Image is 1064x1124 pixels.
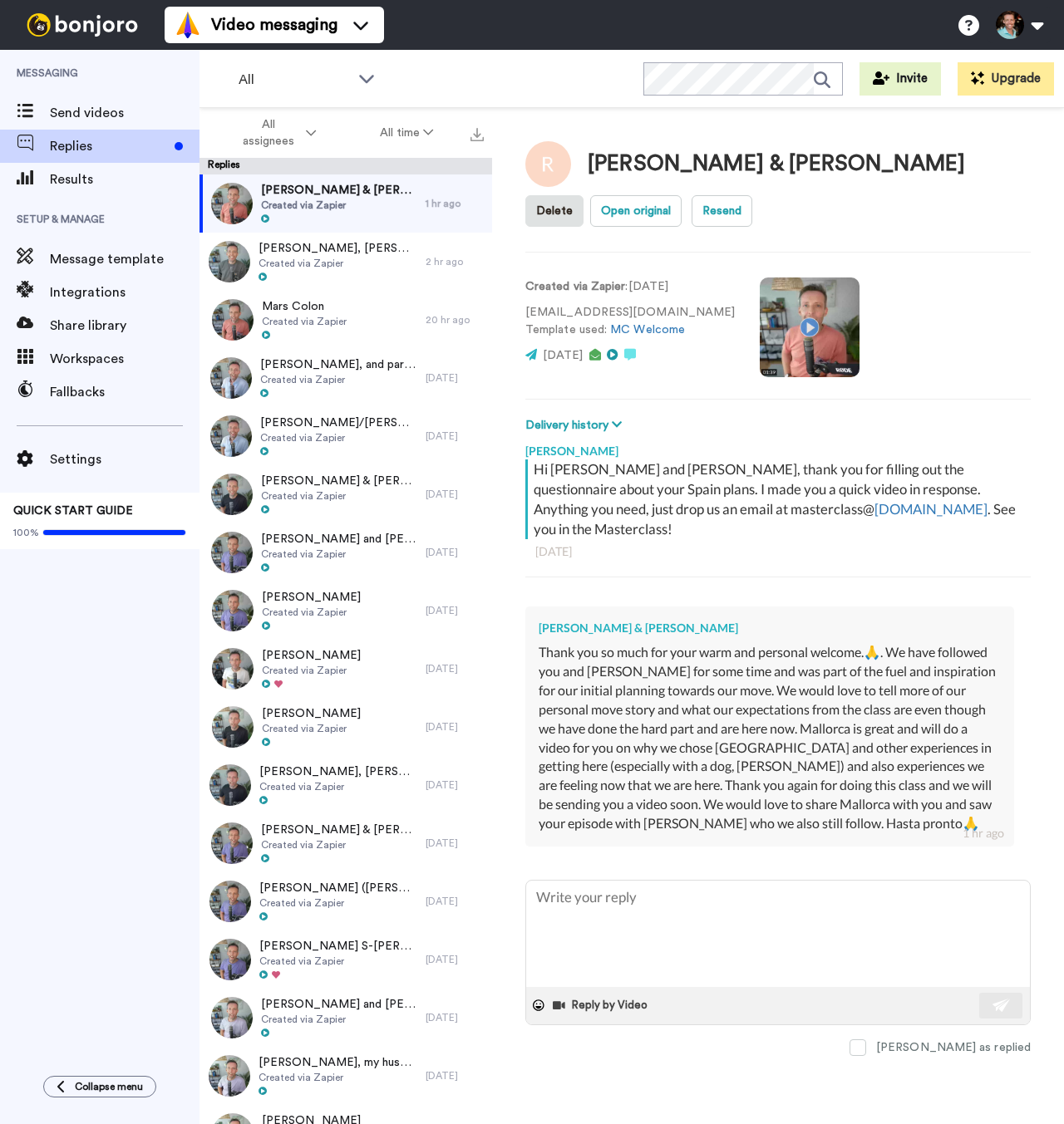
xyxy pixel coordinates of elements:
[235,116,303,150] span: All assignees
[692,195,752,227] button: Resend
[262,606,361,619] span: Created via Zapier
[958,62,1054,96] button: Upgrade
[426,1011,484,1024] div: [DATE]
[212,648,254,690] img: 3a06f4f4-9b58-476c-bbb2-64d1c8b58ba8-thumb.jpg
[209,881,251,922] img: 568435b7-a572-4df2-8684-e124d6ae797e-thumb.jpg
[259,1054,417,1071] span: [PERSON_NAME], my husband [PERSON_NAME], and our two kids [PERSON_NAME] (age [DEMOGRAPHIC_DATA]) ...
[50,282,199,302] span: Integrations
[199,756,492,814] a: [PERSON_NAME], [PERSON_NAME] and [PERSON_NAME]Created via Zapier[DATE]
[261,1013,417,1026] span: Created via Zapier
[209,764,251,806] img: 943756c5-7002-4b87-9122-2ac90f775857-thumb.jpg
[75,1080,143,1093] span: Collapse menu
[525,434,1031,459] div: [PERSON_NAME]
[209,939,251,980] img: 49710df9-edf9-4b26-9bab-b663121a7572-thumb.jpg
[525,141,571,187] img: Image of Rick Henrard & Erika Butler
[50,316,199,336] span: Share library
[261,473,417,489] span: [PERSON_NAME] & [PERSON_NAME]
[525,281,625,292] strong: Created via Zapier
[211,532,253,573] img: d718861b-5aed-44bc-bff7-6a9c32a31cbc-thumb.jpg
[212,299,254,341] img: e0300ed1-e367-4da0-85ed-5c82bf15bf90-thumb.jpg
[203,110,348,156] button: All assignees
[963,825,1004,842] div: 1 hr ago
[261,531,417,547] span: [PERSON_NAME] and [PERSON_NAME]
[259,938,417,955] span: [PERSON_NAME] S-[PERSON_NAME] & [PERSON_NAME]
[211,997,253,1038] img: 2101aa5f-318e-4075-82e1-57f3f9e858cb-thumb.jpg
[261,182,417,199] span: [PERSON_NAME] & [PERSON_NAME]
[876,1039,1031,1056] div: [PERSON_NAME] as replied
[199,233,492,291] a: [PERSON_NAME], [PERSON_NAME] ([PERSON_NAME]) [PERSON_NAME], AND HOPEFULLY OUR SON & DAUGHTER ([PE...
[239,70,350,90] span: All
[259,896,417,910] span: Created via Zapier
[199,174,492,233] a: [PERSON_NAME] & [PERSON_NAME]Created via Zapier1 hr ago
[259,880,417,896] span: [PERSON_NAME] ([PERSON_NAME] and [PERSON_NAME])
[525,416,627,434] button: Delivery history
[262,589,361,606] span: [PERSON_NAME]
[261,996,417,1013] span: [PERSON_NAME] and [PERSON_NAME]
[261,547,417,561] span: Created via Zapier
[259,780,417,793] span: Created via Zapier
[199,640,492,698] a: [PERSON_NAME]Created via Zapier[DATE]
[50,382,199,402] span: Fallbacks
[199,291,492,349] a: Mars ColonCreated via Zapier20 hr ago
[261,822,417,838] span: [PERSON_NAME] & [PERSON_NAME]
[199,930,492,989] a: [PERSON_NAME] S-[PERSON_NAME] & [PERSON_NAME]Created via Zapier[DATE]
[259,240,417,257] span: [PERSON_NAME], [PERSON_NAME] ([PERSON_NAME]) [PERSON_NAME], AND HOPEFULLY OUR SON & DAUGHTER ([PE...
[199,158,492,174] div: Replies
[259,763,417,780] span: [PERSON_NAME], [PERSON_NAME] and [PERSON_NAME]
[260,415,417,431] span: [PERSON_NAME]/[PERSON_NAME] (husband)
[426,546,484,559] div: [DATE]
[261,838,417,852] span: Created via Zapier
[211,822,253,864] img: 2ee1ddf5-1bd2-4457-9abd-17c42a6850f9-thumb.jpg
[426,255,484,268] div: 2 hr ago
[426,778,484,792] div: [DATE]
[590,195,682,227] button: Open original
[534,459,1027,539] div: Hi [PERSON_NAME] and [PERSON_NAME], thank you for filling out the questionnaire about your Spain ...
[426,604,484,617] div: [DATE]
[212,590,254,631] img: 61321bca-9026-479d-a2c2-185ada04ca36-thumb.jpg
[262,664,361,677] span: Created via Zapier
[209,241,250,282] img: 161e35e9-6eff-416e-9523-e9ab2af76a7e-thumb.jpg
[525,278,735,296] p: : [DATE]
[348,118,466,148] button: All time
[199,1047,492,1105] a: [PERSON_NAME], my husband [PERSON_NAME], and our two kids [PERSON_NAME] (age [DEMOGRAPHIC_DATA]) ...
[20,13,145,37] img: bj-logo-header-white.svg
[199,698,492,756] a: [PERSON_NAME]Created via Zapier[DATE]
[212,706,254,748] img: 3504db3f-2e7e-4697-9c52-401e02356017-thumb.jpg
[543,350,583,361] span: [DATE]
[259,1071,417,1084] span: Created via Zapier
[465,120,489,145] button: Export all results that match these filters now.
[426,429,484,443] div: [DATE]
[260,431,417,444] span: Created via Zapier
[261,489,417,503] span: Created via Zapier
[262,705,361,722] span: [PERSON_NAME]
[50,449,199,469] span: Settings
[539,643,1001,832] div: Thank you so much for your warm and personal welcome.🙏. We have followed you and [PERSON_NAME] fo...
[175,12,201,38] img: vm-color.svg
[199,814,492,872] a: [PERSON_NAME] & [PERSON_NAME]Created via Zapier[DATE]
[259,955,417,968] span: Created via Zapier
[525,304,735,339] p: [EMAIL_ADDRESS][DOMAIN_NAME] Template used:
[13,526,39,539] span: 100%
[50,136,168,156] span: Replies
[210,415,252,457] img: de3b1953-68f4-4d10-b2ee-f93dd7dd7bbb-thumb.jpg
[426,313,484,326] div: 20 hr ago
[199,989,492,1047] a: [PERSON_NAME] and [PERSON_NAME]Created via Zapier[DATE]
[874,500,988,518] a: [DOMAIN_NAME]
[209,1055,250,1097] img: 6b2902a7-d23a-40d0-a8ea-22e39d02a004-thumb.jpg
[199,465,492,523] a: [PERSON_NAME] & [PERSON_NAME]Created via Zapier[DATE]
[588,152,965,176] div: [PERSON_NAME] & [PERSON_NAME]
[470,128,484,141] img: export.svg
[50,169,199,189] span: Results
[13,505,133,517] span: QUICK START GUIDE
[426,953,484,966] div: [DATE]
[199,407,492,465] a: [PERSON_NAME]/[PERSON_NAME] (husband)Created via Zapier[DATE]
[199,872,492,930] a: [PERSON_NAME] ([PERSON_NAME] and [PERSON_NAME])Created via Zapier[DATE]
[426,895,484,908] div: [DATE]
[210,357,252,399] img: 35ef64f7-4513-4357-9900-52723d5dd9a4-thumb.jpg
[426,720,484,734] div: [DATE]
[50,349,199,369] span: Workspaces
[43,1076,156,1097] button: Collapse menu
[262,315,347,328] span: Created via Zapier
[426,1069,484,1082] div: [DATE]
[50,249,199,269] span: Message template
